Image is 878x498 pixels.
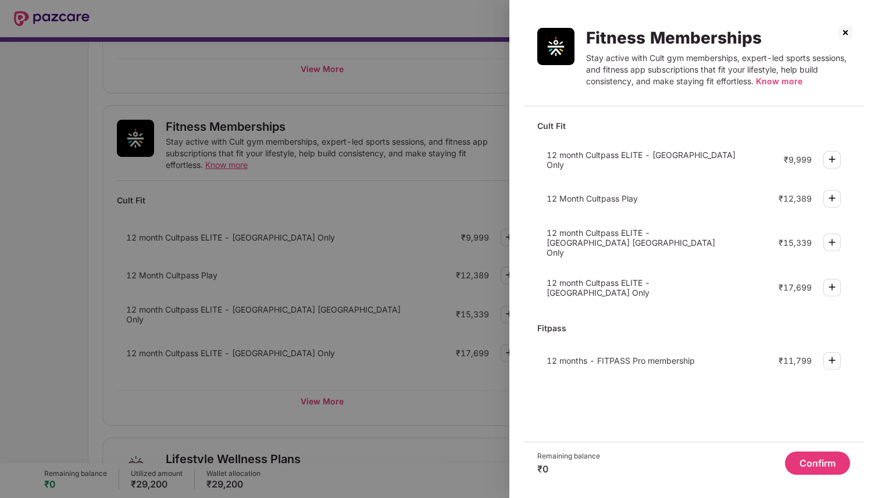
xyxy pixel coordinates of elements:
span: 12 month Cultpass ELITE - [GEOGRAPHIC_DATA] Only [547,150,736,170]
img: svg+xml;base64,PHN2ZyBpZD0iUGx1cy0zMngzMiIgeG1sbnM9Imh0dHA6Ly93d3cudzMub3JnLzIwMDAvc3ZnIiB3aWR0aD... [825,235,839,249]
div: Fitness Memberships [586,28,850,48]
div: ₹15,339 [779,238,812,248]
img: Fitness Memberships [537,28,574,65]
img: svg+xml;base64,PHN2ZyBpZD0iQ3Jvc3MtMzJ4MzIiIHhtbG5zPSJodHRwOi8vd3d3LnczLm9yZy8yMDAwL3N2ZyIgd2lkdG... [836,23,855,42]
span: Know more [756,76,802,86]
img: svg+xml;base64,PHN2ZyBpZD0iUGx1cy0zMngzMiIgeG1sbnM9Imh0dHA6Ly93d3cudzMub3JnLzIwMDAvc3ZnIiB3aWR0aD... [825,152,839,166]
span: 12 month Cultpass ELITE - [GEOGRAPHIC_DATA] Only [547,278,650,298]
div: ₹0 [537,463,600,475]
span: 12 months - FITPASS Pro membership [547,356,695,366]
img: svg+xml;base64,PHN2ZyBpZD0iUGx1cy0zMngzMiIgeG1sbnM9Imh0dHA6Ly93d3cudzMub3JnLzIwMDAvc3ZnIiB3aWR0aD... [825,280,839,294]
div: Fitpass [537,318,850,338]
span: 12 month Cultpass ELITE - [GEOGRAPHIC_DATA] [GEOGRAPHIC_DATA] Only [547,228,715,257]
div: ₹11,799 [779,356,812,366]
button: Confirm [785,452,850,475]
img: svg+xml;base64,PHN2ZyBpZD0iUGx1cy0zMngzMiIgeG1sbnM9Imh0dHA6Ly93d3cudzMub3JnLzIwMDAvc3ZnIiB3aWR0aD... [825,191,839,205]
div: Stay active with Cult gym memberships, expert-led sports sessions, and fitness app subscriptions ... [586,52,850,87]
div: ₹17,699 [779,282,812,292]
span: 12 Month Cultpass Play [547,194,638,203]
div: ₹12,389 [779,194,812,203]
div: ₹9,999 [784,155,812,164]
div: Remaining balance [537,452,600,461]
img: svg+xml;base64,PHN2ZyBpZD0iUGx1cy0zMngzMiIgeG1sbnM9Imh0dHA6Ly93d3cudzMub3JnLzIwMDAvc3ZnIiB3aWR0aD... [825,353,839,367]
div: Cult Fit [537,116,850,136]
